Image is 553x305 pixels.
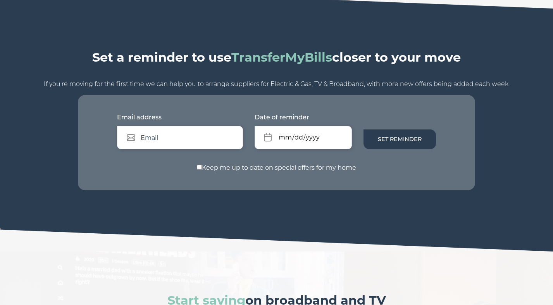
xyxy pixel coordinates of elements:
label: Email address [117,112,243,122]
label: Keep me up to date on special offers for my home [95,163,458,173]
label: Date of reminder [255,112,352,122]
button: Set Reminder [363,129,436,149]
h4: Set a reminder to use closer to your move [92,47,461,67]
p: If you're moving for the first time we can help you to arrange suppliers for Electric & Gas, TV &... [44,79,510,89]
strong: TransferMyBills [231,50,332,65]
input: Email [117,126,243,149]
input: Keep me up to date on special offers for my home [197,165,202,170]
